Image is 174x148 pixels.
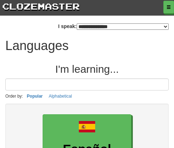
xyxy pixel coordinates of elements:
small: Order by: [5,94,23,99]
label: I speak: [58,23,169,30]
h1: Languages [5,39,69,53]
button: Popular [25,92,45,100]
button: Alphabetical [47,92,74,100]
select: I speak: [77,23,169,30]
h2: I'm learning... [5,63,169,75]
